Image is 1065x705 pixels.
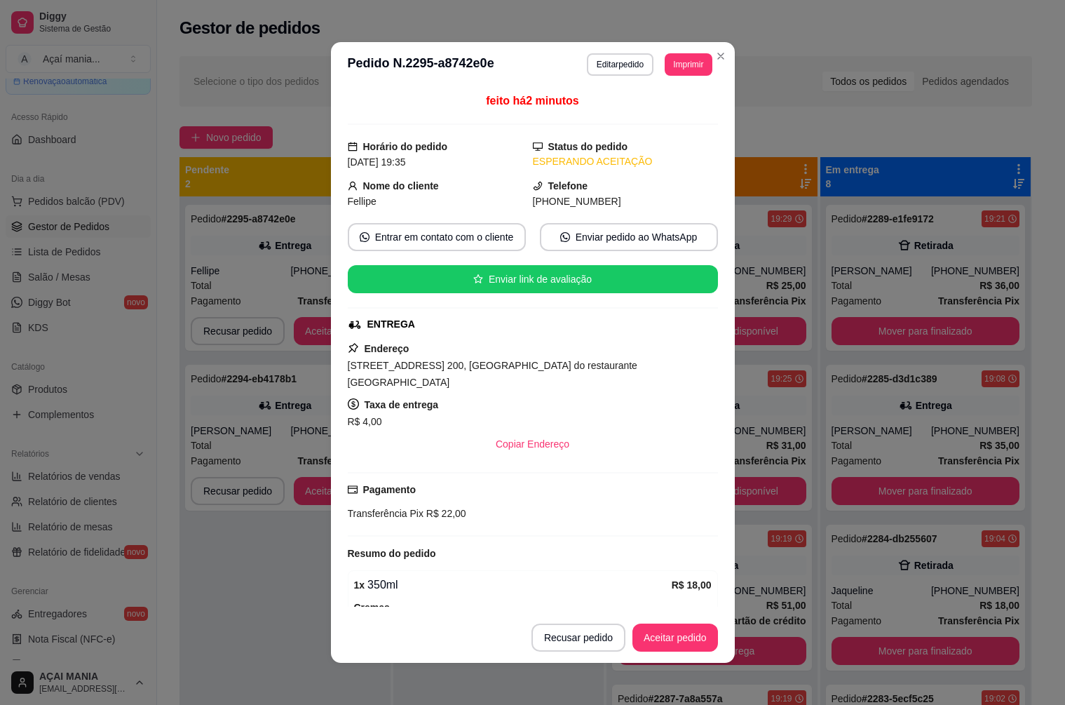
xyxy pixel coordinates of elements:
span: user [348,181,358,191]
div: 350ml [354,577,672,593]
span: [STREET_ADDRESS] 200, [GEOGRAPHIC_DATA] do restaurante [GEOGRAPHIC_DATA] [348,360,637,388]
button: Recusar pedido [531,624,625,652]
button: Close [710,45,732,67]
button: whats-appEnviar pedido ao WhatsApp [540,223,718,251]
span: desktop [533,142,543,152]
button: starEnviar link de avaliação [348,265,718,293]
span: [DATE] 19:35 [348,156,406,168]
span: star [473,274,483,284]
div: ENTREGA [367,317,415,332]
strong: R$ 18,00 [672,579,712,591]
strong: Endereço [365,343,409,354]
strong: Resumo do pedido [348,548,436,559]
span: R$ 4,00 [348,416,382,427]
button: Imprimir [665,53,712,76]
button: Editarpedido [587,53,653,76]
button: Aceitar pedido [632,624,718,652]
strong: 1 x [354,579,365,591]
button: whats-appEntrar em contato com o cliente [348,223,526,251]
span: Fellipe [348,196,377,207]
strong: Pagamento [363,484,416,495]
span: pushpin [348,342,359,354]
strong: Status do pedido [548,141,628,152]
span: whats-app [360,232,369,242]
strong: Taxa de entrega [365,399,439,410]
span: R$ 22,00 [423,508,466,519]
span: calendar [348,142,358,152]
div: ESPERANDO ACEITAÇÃO [533,154,718,169]
strong: Telefone [548,180,588,192]
h3: Pedido N. 2295-a8742e0e [348,53,494,76]
span: dollar [348,398,359,410]
button: Copiar Endereço [484,430,581,458]
span: Transferência Pix [348,508,423,519]
span: phone [533,181,543,191]
span: whats-app [560,232,570,242]
strong: Nome do cliente [363,180,439,192]
span: [PHONE_NUMBER] [533,196,621,207]
strong: Cremes [354,602,390,613]
span: credit-card [348,485,358,495]
span: feito há 2 minutos [486,95,578,107]
strong: Horário do pedido [363,141,448,152]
